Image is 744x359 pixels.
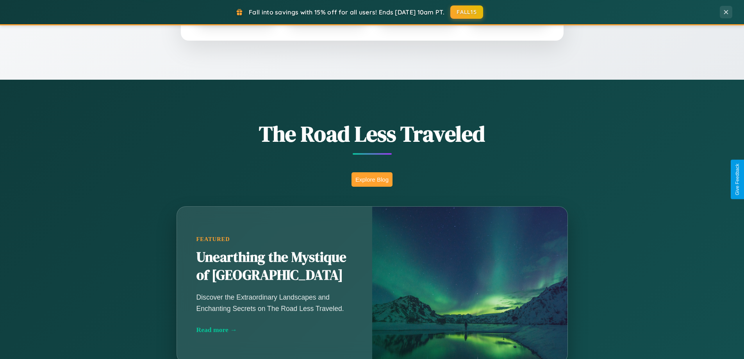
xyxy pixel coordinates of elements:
h1: The Road Less Traveled [138,119,607,149]
div: Featured [196,236,353,243]
div: Read more → [196,326,353,334]
button: Explore Blog [351,172,393,187]
button: FALL15 [450,5,483,19]
h2: Unearthing the Mystique of [GEOGRAPHIC_DATA] [196,248,353,284]
p: Discover the Extraordinary Landscapes and Enchanting Secrets on The Road Less Traveled. [196,292,353,314]
div: Give Feedback [735,164,740,195]
span: Fall into savings with 15% off for all users! Ends [DATE] 10am PT. [249,8,444,16]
